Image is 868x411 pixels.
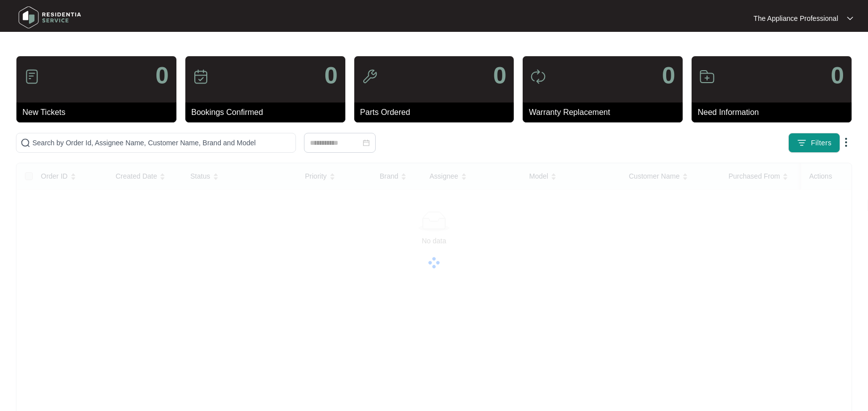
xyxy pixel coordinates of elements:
img: filter icon [797,138,807,148]
input: Search by Order Id, Assignee Name, Customer Name, Brand and Model [32,137,291,148]
img: icon [24,69,40,85]
p: Need Information [698,106,852,118]
img: search-icon [20,138,30,148]
span: Filters [811,138,832,148]
img: icon [530,69,546,85]
img: dropdown arrow [847,16,853,21]
img: icon [362,69,378,85]
p: 0 [493,64,507,88]
img: dropdown arrow [840,136,852,148]
p: Parts Ordered [360,106,514,118]
button: filter iconFilters [788,133,840,153]
p: 0 [324,64,338,88]
p: Warranty Replacement [529,106,683,118]
img: icon [699,69,715,85]
p: 0 [831,64,844,88]
p: 0 [155,64,169,88]
p: The Appliance Professional [753,13,838,23]
img: icon [193,69,209,85]
p: New Tickets [22,106,176,118]
p: 0 [662,64,675,88]
img: residentia service logo [15,2,85,32]
p: Bookings Confirmed [191,106,345,118]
